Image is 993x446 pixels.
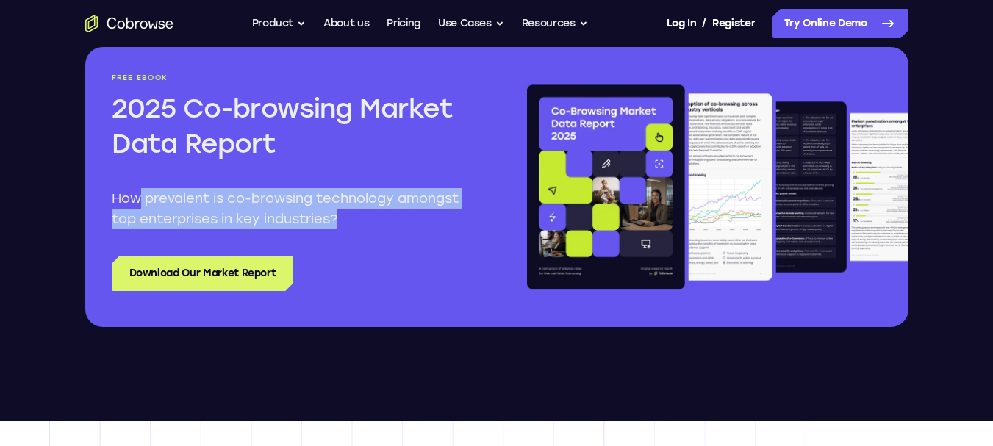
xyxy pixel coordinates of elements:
[438,9,504,38] button: Use Cases
[523,73,908,301] img: Co-browsing market overview report book pages
[387,9,420,38] a: Pricing
[323,9,369,38] a: About us
[112,73,470,82] p: Free ebook
[772,9,908,38] a: Try Online Demo
[85,15,173,32] a: Go to the home page
[522,9,588,38] button: Resources
[702,15,706,32] span: /
[112,188,470,229] p: How prevalent is co-browsing technology amongst top enterprises in key industries?
[112,256,294,291] a: Download Our Market Report
[112,91,470,162] h2: 2025 Co-browsing Market Data Report
[252,9,306,38] button: Product
[667,9,696,38] a: Log In
[712,9,755,38] a: Register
